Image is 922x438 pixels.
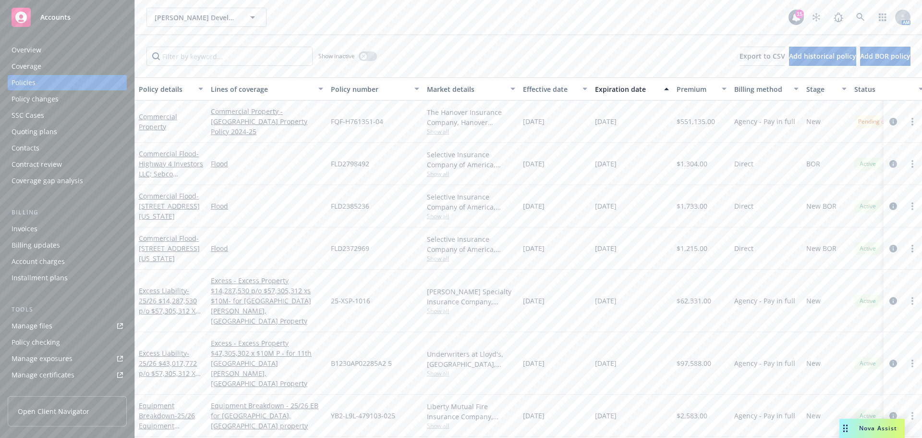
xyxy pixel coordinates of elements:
[789,47,856,66] button: Add historical policy
[802,77,850,100] button: Stage
[8,157,127,172] a: Contract review
[907,158,918,170] a: more
[595,411,617,421] span: [DATE]
[677,201,707,211] span: $1,733.00
[734,296,795,306] span: Agency - Pay in full
[12,351,73,366] div: Manage exposures
[595,159,617,169] span: [DATE]
[860,47,910,66] button: Add BOR policy
[887,358,899,369] a: circleInformation
[211,338,323,388] a: Excess - Excess Property $47,305,302 x $10M P - for 11th [GEOGRAPHIC_DATA][PERSON_NAME], [GEOGRAP...
[887,295,899,307] a: circleInformation
[595,243,617,253] span: [DATE]
[858,412,877,420] span: Active
[595,201,617,211] span: [DATE]
[12,173,83,188] div: Coverage gap analysis
[887,158,899,170] a: circleInformation
[806,116,821,126] span: New
[673,77,730,100] button: Premium
[146,47,313,66] input: Filter by keyword...
[839,419,851,438] div: Drag to move
[207,77,327,100] button: Lines of coverage
[595,116,617,126] span: [DATE]
[858,359,877,368] span: Active
[427,349,515,369] div: Underwriters at Lloyd's, [GEOGRAPHIC_DATA], [PERSON_NAME] of [GEOGRAPHIC_DATA], [GEOGRAPHIC_DATA]
[8,335,127,350] a: Policy checking
[12,270,68,286] div: Installment plans
[851,8,870,27] a: Search
[858,117,913,126] span: Pending cancellation
[795,10,804,18] div: 15
[854,84,913,94] div: Status
[8,305,127,314] div: Tools
[806,358,821,368] span: New
[858,160,877,168] span: Active
[139,191,200,221] a: Commercial Flood
[327,77,423,100] button: Policy number
[829,8,848,27] a: Report a Bug
[8,75,127,90] a: Policies
[12,335,60,350] div: Policy checking
[135,77,207,100] button: Policy details
[8,140,127,156] a: Contacts
[331,84,409,94] div: Policy number
[427,84,505,94] div: Market details
[8,108,127,123] a: SSC Cases
[806,296,821,306] span: New
[8,351,127,366] a: Manage exposures
[523,84,577,94] div: Effective date
[730,77,802,100] button: Billing method
[677,243,707,253] span: $1,215.00
[331,411,395,421] span: YB2-L9L-479103-025
[12,91,59,107] div: Policy changes
[155,13,238,23] span: [PERSON_NAME] Development Company LLC
[427,127,515,136] span: Show all
[860,51,910,61] span: Add BOR policy
[677,296,711,306] span: $62,331.00
[12,318,52,334] div: Manage files
[211,275,323,326] a: Excess - Excess Property $14,287,530 p/o $57,305,312 xs $10M- for [GEOGRAPHIC_DATA][PERSON_NAME],...
[806,84,836,94] div: Stage
[677,116,715,126] span: $551,135.00
[734,159,753,169] span: Direct
[523,358,545,368] span: [DATE]
[12,367,74,383] div: Manage certificates
[427,307,515,315] span: Show all
[523,411,545,421] span: [DATE]
[8,173,127,188] a: Coverage gap analysis
[839,419,905,438] button: Nova Assist
[139,191,200,221] span: - [STREET_ADDRESS][US_STATE]
[907,243,918,254] a: more
[887,116,899,127] a: circleInformation
[427,234,515,254] div: Selective Insurance Company of America, Selective Insurance Group
[12,42,41,58] div: Overview
[211,106,323,137] a: Commercial Property - [GEOGRAPHIC_DATA] Property Policy 2024-25
[523,116,545,126] span: [DATE]
[734,116,795,126] span: Agency - Pay in full
[427,287,515,307] div: [PERSON_NAME] Specialty Insurance Company, [PERSON_NAME][GEOGRAPHIC_DATA], [GEOGRAPHIC_DATA]
[740,51,785,61] span: Export to CSV
[806,159,820,169] span: BOR
[907,116,918,127] a: more
[8,208,127,217] div: Billing
[12,238,60,253] div: Billing updates
[8,124,127,139] a: Quoting plans
[139,112,177,131] a: Commercial Property
[734,84,788,94] div: Billing method
[139,149,203,188] a: Commercial Flood
[331,116,383,126] span: FQF-H761351-04
[806,201,837,211] span: New BOR
[427,150,515,170] div: Selective Insurance Company of America, Selective Insurance Group
[887,410,899,422] a: circleInformation
[887,200,899,212] a: circleInformation
[523,296,545,306] span: [DATE]
[8,91,127,107] a: Policy changes
[427,170,515,178] span: Show all
[734,243,753,253] span: Direct
[427,369,515,377] span: Show all
[12,140,39,156] div: Contacts
[331,296,370,306] span: 25-XSP-1016
[139,349,199,388] a: Excess Liability
[331,201,369,211] span: FLD2385236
